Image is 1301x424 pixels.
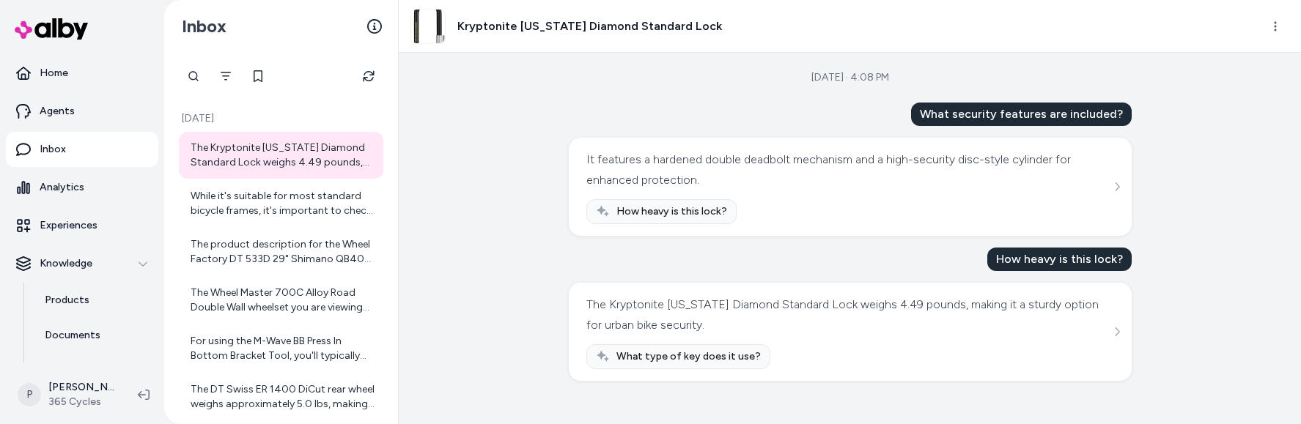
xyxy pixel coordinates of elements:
div: The product description for the Wheel Factory DT 533D 29" Shimano QB400 Rear Wheel QRx135 HG, IS ... [191,237,375,267]
div: The DT Swiss ER 1400 DiCut rear wheel weighs approximately 5.0 lbs, making it lightweight and ide... [191,382,375,412]
p: Inbox [40,142,66,157]
p: Agents [40,104,75,119]
div: [DATE] · 4:08 PM [811,70,889,85]
p: Products [45,293,89,308]
p: Knowledge [40,256,92,271]
div: The Kryptonite [US_STATE] Diamond Standard Lock weighs 4.49 pounds, making it a sturdy option for... [586,294,1110,335]
p: Documents [45,328,100,343]
h2: Inbox [182,15,226,37]
div: It features a hardened double deadbolt mechanism and a high-security disc-style cylinder for enha... [586,149,1110,190]
div: How heavy is this lock? [987,248,1132,271]
img: alby Logo [15,18,88,40]
p: Experiences [40,218,97,233]
span: How heavy is this lock? [616,204,727,219]
span: What type of key does it use? [616,349,761,364]
a: The Kryptonite [US_STATE] Diamond Standard Lock weighs 4.49 pounds, making it a sturdy option for... [179,132,383,179]
p: [PERSON_NAME] [48,380,114,395]
a: The product description for the Wheel Factory DT 533D 29" Shimano QB400 Rear Wheel QRx135 HG, IS ... [179,228,383,275]
a: The DT Swiss ER 1400 DiCut rear wheel weighs approximately 5.0 lbs, making it lightweight and ide... [179,373,383,420]
p: Home [40,66,68,81]
button: See more [1108,178,1126,196]
a: Home [6,56,158,91]
div: For using the M-Wave BB Press In Bottom Bracket Tool, you'll typically need a torque wrench, a cr... [191,334,375,363]
a: Products [30,283,158,318]
div: The Wheel Master 700C Alloy Road Double Wall wheelset you are viewing has a rim internal width of... [191,286,375,315]
button: P[PERSON_NAME]365 Cycles [9,371,126,418]
div: While it's suitable for most standard bicycle frames, it's important to check if your bottom brac... [191,189,375,218]
span: 365 Cycles [48,395,114,409]
a: Rules [30,353,158,388]
button: Filter [211,62,240,91]
a: Documents [30,318,158,353]
h3: Kryptonite [US_STATE] Diamond Standard Lock [457,18,722,35]
span: P [18,383,41,406]
img: LK0070.jpg [411,10,445,43]
a: Analytics [6,170,158,205]
p: Analytics [40,180,84,195]
div: The Kryptonite [US_STATE] Diamond Standard Lock weighs 4.49 pounds, making it a sturdy option for... [191,141,375,170]
button: Refresh [354,62,383,91]
a: Agents [6,94,158,129]
a: The Wheel Master 700C Alloy Road Double Wall wheelset you are viewing has a rim internal width of... [179,277,383,324]
a: For using the M-Wave BB Press In Bottom Bracket Tool, you'll typically need a torque wrench, a cr... [179,325,383,372]
a: Inbox [6,132,158,167]
button: See more [1108,323,1126,341]
p: [DATE] [179,111,383,126]
a: While it's suitable for most standard bicycle frames, it's important to check if your bottom brac... [179,180,383,227]
button: Knowledge [6,246,158,281]
a: Experiences [6,208,158,243]
div: What security features are included? [911,103,1132,126]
